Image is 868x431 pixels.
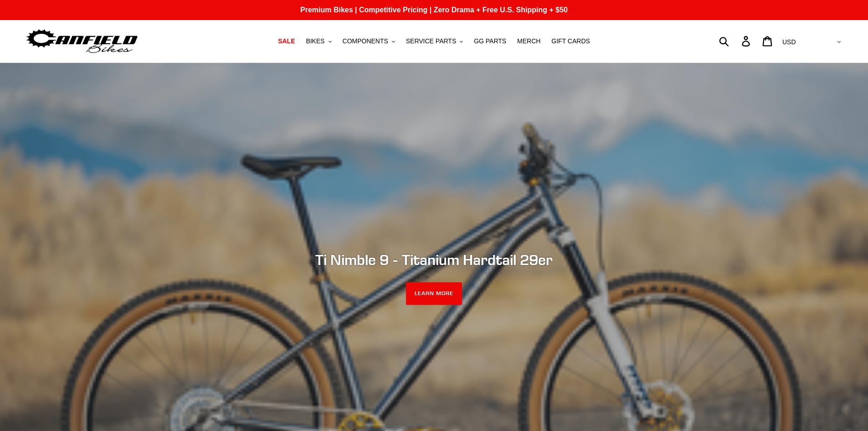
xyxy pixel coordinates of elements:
[186,251,683,269] h2: Ti Nimble 9 - Titanium Hardtail 29er
[306,37,324,45] span: BIKES
[469,35,511,47] a: GG PARTS
[551,37,590,45] span: GIFT CARDS
[406,282,462,305] a: LEARN MORE
[406,37,456,45] span: SERVICE PARTS
[338,35,400,47] button: COMPONENTS
[401,35,467,47] button: SERVICE PARTS
[301,35,336,47] button: BIKES
[547,35,595,47] a: GIFT CARDS
[273,35,299,47] a: SALE
[517,37,540,45] span: MERCH
[724,31,747,51] input: Search
[343,37,388,45] span: COMPONENTS
[25,27,139,56] img: Canfield Bikes
[474,37,506,45] span: GG PARTS
[513,35,545,47] a: MERCH
[278,37,295,45] span: SALE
